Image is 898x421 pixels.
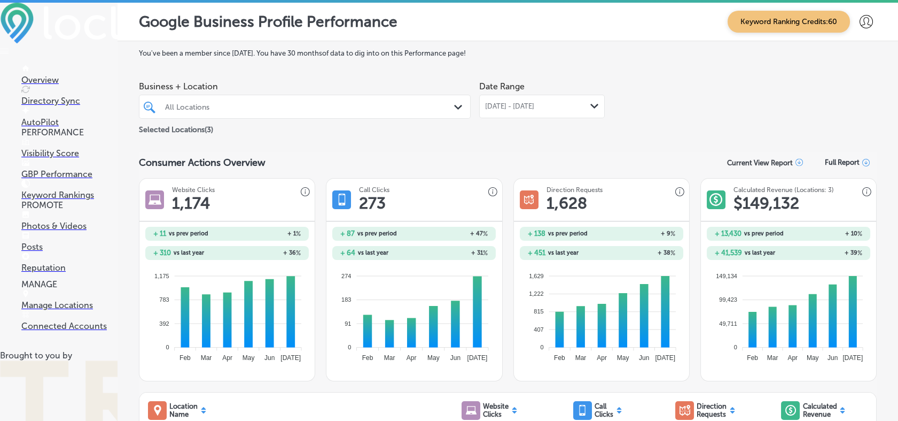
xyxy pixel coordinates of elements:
h2: + 1 [227,230,301,238]
span: vs prev period [357,231,397,236]
h1: 1,628 [546,194,587,213]
tspan: 149,134 [716,272,737,279]
tspan: Mar [575,354,586,362]
tspan: Jun [639,354,649,362]
p: Photos & Videos [21,221,118,231]
h2: + 47 [414,230,488,238]
tspan: 0 [166,344,169,350]
p: Website Clicks [483,402,509,418]
span: Keyword Ranking Credits: 60 [728,11,850,33]
a: Directory Sync [21,86,118,106]
tspan: Jun [827,354,838,362]
tspan: May [807,354,819,362]
a: Manage Locations [21,290,118,310]
span: vs last year [174,250,204,256]
tspan: [DATE] [655,354,675,362]
a: Keyword Rankings [21,180,118,200]
h2: + 10 [788,230,862,238]
span: % [857,230,862,238]
a: Visibility Score [21,138,118,158]
tspan: 274 [342,272,352,279]
h3: Call Clicks [359,186,389,194]
tspan: Mar [201,354,212,362]
tspan: Feb [747,354,758,362]
div: All Locations [165,102,455,111]
tspan: 1,222 [529,290,544,297]
span: % [483,230,488,238]
tspan: 49,711 [719,320,737,326]
a: Overview [21,65,118,85]
tspan: May [243,354,255,362]
tspan: 91 [345,320,352,326]
p: Calculated Revenue [802,402,837,418]
tspan: Apr [407,354,417,362]
p: PROMOTE [21,200,118,210]
span: vs last year [745,250,775,256]
span: Full Report [825,158,860,166]
a: AutoPilot [21,107,118,127]
p: Selected Locations ( 3 ) [139,121,213,134]
h2: + 451 [528,249,545,257]
tspan: 0 [348,344,352,350]
h1: $ 149,132 [733,194,799,213]
span: vs last year [548,250,579,256]
h2: + 9 [602,230,675,238]
tspan: 99,423 [719,296,737,303]
h2: + 31 [414,249,488,257]
h2: + 41,539 [715,249,742,257]
tspan: Feb [179,354,191,362]
p: MANAGE [21,279,118,289]
tspan: Apr [597,354,607,362]
a: GBP Performance [21,159,118,179]
span: vs prev period [548,231,588,236]
label: Date Range [479,81,525,91]
tspan: 407 [534,326,543,333]
span: vs prev period [744,231,784,236]
h2: + 38 [602,249,675,257]
p: PERFORMANCE [21,127,118,137]
tspan: 783 [159,296,169,303]
tspan: 815 [534,308,543,315]
p: Reputation [21,263,118,273]
h2: + 36 [227,249,301,257]
tspan: [DATE] [467,354,488,362]
h2: + 87 [340,229,355,238]
tspan: 0 [540,344,543,350]
span: % [483,249,488,257]
tspan: [DATE] [281,354,301,362]
tspan: Feb [554,354,565,362]
tspan: Jun [264,354,275,362]
a: Reputation [21,252,118,273]
p: Manage Locations [21,300,118,310]
span: % [857,249,862,257]
tspan: 183 [342,296,352,303]
p: Overview [21,75,118,85]
tspan: May [616,354,629,362]
span: % [296,249,301,257]
p: Visibility Score [21,148,118,158]
tspan: May [427,354,440,362]
p: Call Clicks [595,402,613,418]
span: % [296,230,301,238]
span: % [670,249,675,257]
p: Connected Accounts [21,321,118,331]
p: Google Business Profile Performance [139,13,397,30]
span: % [670,230,675,238]
h3: Direction Requests [546,186,603,194]
label: You've been a member since [DATE] . You have 30 months of data to dig into on this Performance page! [139,49,877,57]
h1: 1,174 [172,194,210,213]
p: Direction Requests [697,402,727,418]
tspan: Feb [362,354,373,362]
h1: 273 [359,194,386,213]
h2: + 310 [153,249,171,257]
tspan: [DATE] [842,354,863,362]
tspan: 1,175 [154,272,169,279]
tspan: 0 [734,344,737,350]
span: vs last year [358,250,388,256]
h2: + 13,430 [715,229,741,238]
p: Location Name [169,402,198,418]
p: Posts [21,242,118,252]
tspan: 392 [159,320,169,326]
p: AutoPilot [21,117,118,127]
p: Current View Report [727,159,793,167]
